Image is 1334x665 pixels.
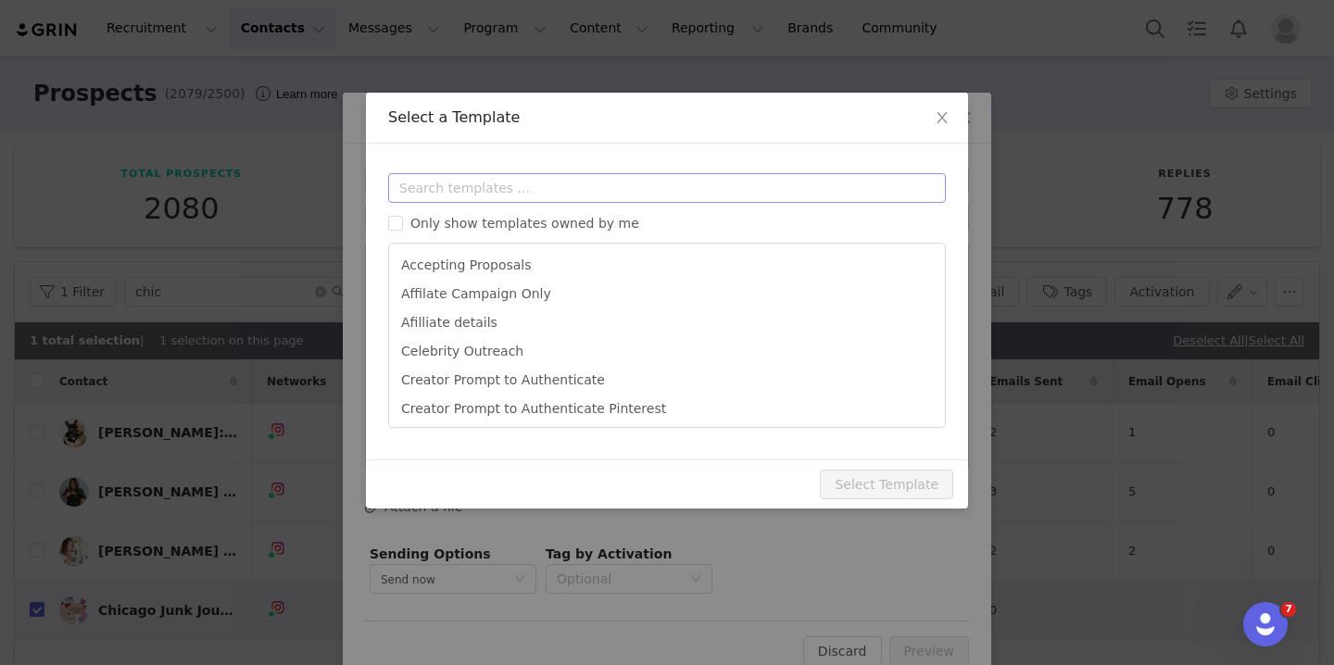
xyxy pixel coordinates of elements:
[15,15,585,35] body: Rich Text Area. Press ALT-0 for help.
[388,173,946,203] input: Search templates ...
[396,308,938,337] li: Afilliate details
[388,107,946,128] div: Select a Template
[403,216,647,231] span: Only show templates owned by me
[396,337,938,366] li: Celebrity Outreach
[396,423,938,452] li: Declined Landing Page
[396,280,938,308] li: Affilate Campaign Only
[820,470,953,499] button: Select Template
[1243,602,1288,646] iframe: Intercom live chat
[935,110,950,125] i: icon: close
[1281,602,1296,617] span: 7
[396,395,938,423] li: Creator Prompt to Authenticate Pinterest
[396,366,938,395] li: Creator Prompt to Authenticate
[916,93,968,144] button: Close
[396,251,938,280] li: Accepting Proposals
